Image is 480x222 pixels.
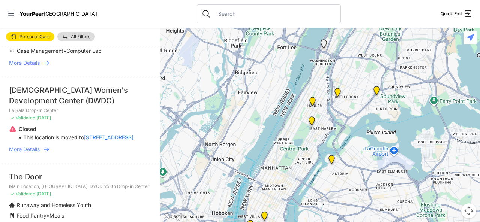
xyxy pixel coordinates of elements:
[84,134,133,141] a: [STREET_ADDRESS]
[162,212,187,222] img: Google
[9,146,40,153] span: More Details
[49,212,64,219] span: Meals
[9,107,151,113] p: La Sala Drop-In Center
[19,125,133,133] p: Closed
[441,9,472,18] a: Quick Exit
[66,48,102,54] span: Computer Lab
[17,212,46,219] span: Food Pantry
[10,115,35,121] span: ✓ Validated
[162,212,187,222] a: Open this area in Google Maps (opens a new window)
[63,48,66,54] span: •
[36,115,51,121] span: [DATE]
[9,171,151,182] div: The Door
[9,146,151,153] a: More Details
[19,12,97,16] a: YourPeer[GEOGRAPHIC_DATA]
[19,34,50,39] span: Personal Care
[17,202,91,208] span: Runaway and Homeless Youth
[6,32,54,41] a: Personal Care
[10,191,35,197] span: ✓ Validated
[308,97,317,109] div: Uptown/Harlem DYCD Youth Drop-in Center
[43,10,97,17] span: [GEOGRAPHIC_DATA]
[19,134,133,141] p: • This location is moved to
[461,203,476,218] button: Map camera controls
[214,10,336,18] input: Search
[9,183,151,189] p: Main Location, [GEOGRAPHIC_DATA], DYCD Youth Drop-in Center
[333,88,342,100] div: Harm Reduction Center
[46,212,49,219] span: •
[9,59,40,67] span: More Details
[17,48,63,54] span: Case Management
[71,34,90,39] span: All Filters
[307,116,316,128] div: Manhattan
[36,191,51,197] span: [DATE]
[372,86,381,98] div: Living Room 24-Hour Drop-In Center
[9,85,151,106] div: [DEMOGRAPHIC_DATA] Women's Development Center (DWDC)
[57,32,95,41] a: All Filters
[319,39,328,51] div: La Sala Drop-In Center
[19,10,43,17] span: YourPeer
[441,11,462,17] span: Quick Exit
[9,59,151,67] a: More Details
